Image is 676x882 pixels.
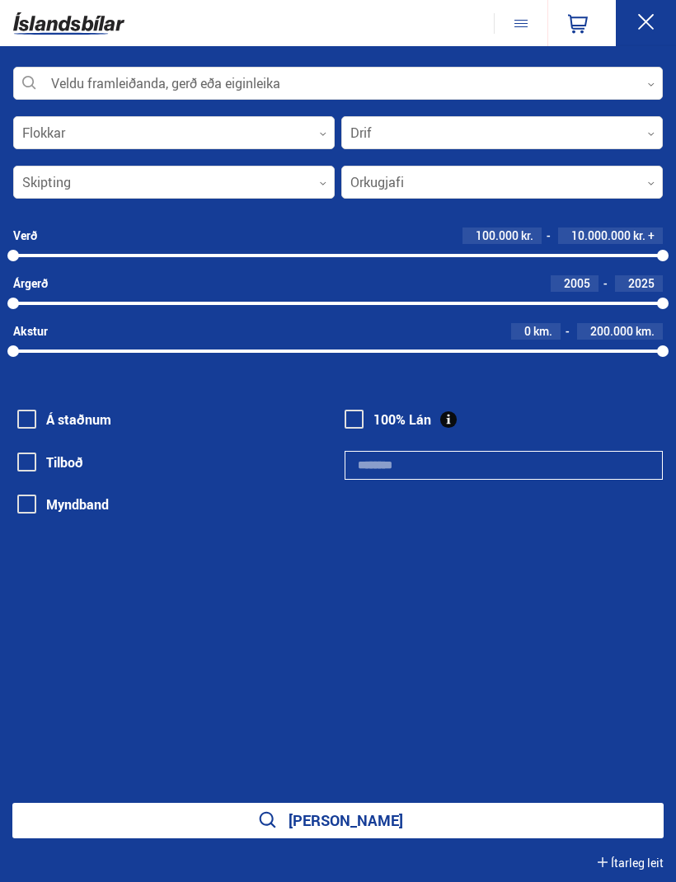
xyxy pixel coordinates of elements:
span: 2025 [628,275,655,291]
span: 10.000.000 [571,228,631,243]
button: Opna LiveChat spjallviðmót [13,7,63,56]
label: Tilboð [17,455,83,470]
span: 200.000 [590,323,633,339]
span: km. [636,325,655,338]
span: 2005 [564,275,590,291]
span: km. [533,325,552,338]
span: + [648,229,655,242]
div: Akstur [13,325,48,338]
span: kr. [633,229,645,242]
div: Árgerð [13,277,48,290]
span: 0 [524,323,531,339]
span: 100.000 [476,228,519,243]
button: [PERSON_NAME] [12,803,664,838]
label: Á staðnum [17,412,111,427]
button: Ítarleg leit [598,856,664,870]
label: Myndband [17,497,109,512]
label: 100% Lán [345,412,431,427]
span: kr. [521,229,533,242]
div: Verð [13,229,37,242]
img: G0Ugv5HjCgRt.svg [13,6,124,41]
